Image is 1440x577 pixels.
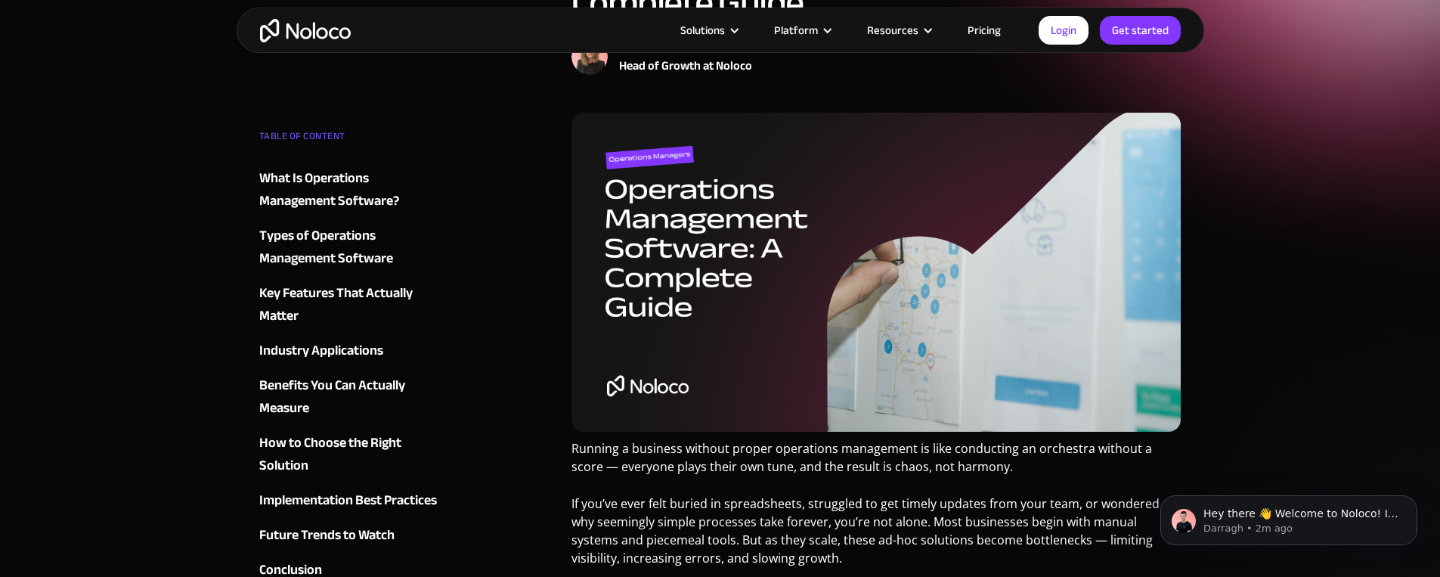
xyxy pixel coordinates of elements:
[619,57,752,75] div: Head of Growth at Noloco
[259,340,383,362] div: Industry Applications
[259,524,395,547] div: Future Trends to Watch
[571,113,1181,432] img: Operations Management Software: A Complete Guide
[848,20,949,40] div: Resources
[1100,16,1181,45] a: Get started
[259,374,442,420] a: Benefits You Can Actually Measure
[774,20,818,40] div: Platform
[755,20,848,40] div: Platform
[259,489,437,512] div: Implementation Best Practices
[260,19,351,42] a: home
[259,524,442,547] a: Future Trends to Watch
[259,225,442,270] a: Types of Operations Management Software
[259,167,442,212] a: What Is Operations Management Software?
[661,20,755,40] div: Solutions
[259,489,442,512] a: Implementation Best Practices
[259,432,442,477] a: How to Choose the Right Solution
[680,20,725,40] div: Solutions
[867,20,918,40] div: Resources
[259,340,442,362] a: Industry Applications
[259,282,442,327] a: Key Features That Actually Matter
[571,439,1181,487] p: Running a business without proper operations management is like conducting an orchestra without a...
[949,20,1020,40] a: Pricing
[1138,464,1440,569] iframe: Intercom notifications message
[1039,16,1089,45] a: Login
[259,125,442,155] div: TABLE OF CONTENT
